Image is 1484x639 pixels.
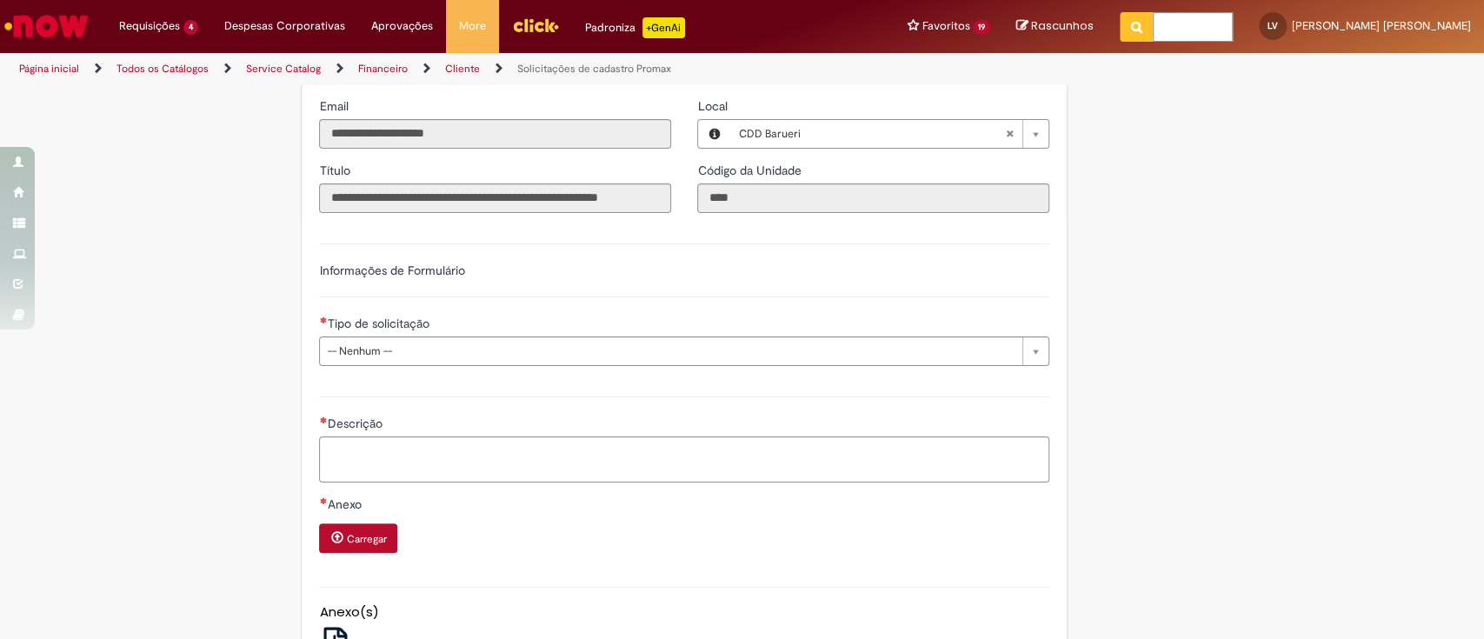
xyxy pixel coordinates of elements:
span: More [459,17,486,35]
span: Requisições [119,17,180,35]
small: Carregar [346,532,386,546]
span: Necessários [319,416,327,423]
a: Financeiro [358,62,408,76]
span: Necessários [319,316,327,323]
span: -- Nenhum -- [327,337,1014,365]
p: +GenAi [642,17,685,38]
a: Cliente [445,62,480,76]
abbr: Limpar campo Local [996,120,1022,148]
a: Rascunhos [1016,18,1094,35]
span: Local [697,98,730,114]
h5: Anexo(s) [319,605,1049,620]
button: Carregar anexo de Anexo Required [319,523,397,553]
a: Service Catalog [246,62,321,76]
span: 19 [973,20,990,35]
img: ServiceNow [2,9,91,43]
a: Solicitações de cadastro Promax [517,62,671,76]
span: [PERSON_NAME] [PERSON_NAME] [1292,18,1471,33]
span: Descrição [327,416,385,431]
span: Favoritos [922,17,969,35]
textarea: Descrição [319,436,1049,483]
label: Somente leitura - Email [319,97,351,115]
ul: Trilhas de página [13,53,976,85]
input: Email [319,119,671,149]
span: Somente leitura - Título [319,163,353,178]
img: click_logo_yellow_360x200.png [512,12,559,38]
span: CDD Barueri [738,120,1005,148]
a: Todos os Catálogos [116,62,209,76]
span: Necessários [319,497,327,504]
label: Somente leitura - Título [319,162,353,179]
span: Despesas Corporativas [224,17,345,35]
span: Somente leitura - Código da Unidade [697,163,804,178]
a: CDD BarueriLimpar campo Local [729,120,1048,148]
span: Aprovações [371,17,433,35]
input: Código da Unidade [697,183,1049,213]
span: Somente leitura - Email [319,98,351,114]
label: Somente leitura - Código da Unidade [697,162,804,179]
a: Página inicial [19,62,79,76]
div: Padroniza [585,17,685,38]
input: Título [319,183,671,213]
span: Anexo [327,496,364,512]
span: LV [1268,20,1278,31]
button: Pesquisar [1120,12,1154,42]
label: Informações de Formulário [319,263,464,278]
button: Local, Visualizar este registro CDD Barueri [698,120,729,148]
span: 4 [183,20,198,35]
span: Rascunhos [1031,17,1094,34]
span: Tipo de solicitação [327,316,432,331]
